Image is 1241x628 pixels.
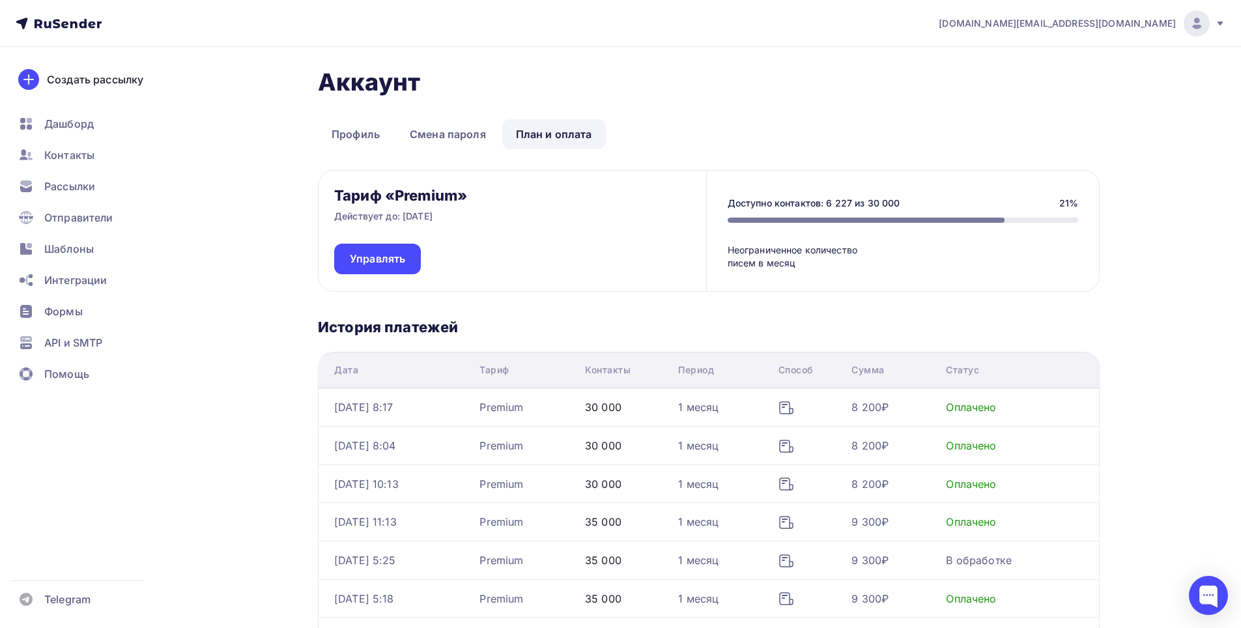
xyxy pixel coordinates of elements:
[678,552,719,568] div: 1 месяц
[479,476,523,492] div: Premium
[946,438,996,453] div: Оплачено
[585,438,621,453] div: 30 000
[851,476,889,492] div: 8 200₽
[334,514,397,530] div: [DATE] 11:13
[851,591,889,607] div: 9 300₽
[47,72,143,87] div: Создать рассылку
[946,552,1012,568] div: В обработке
[585,364,631,377] div: Контакты
[334,186,467,205] h3: Тариф «Premium»
[44,116,94,132] span: Дашборд
[939,10,1225,36] a: [DOMAIN_NAME][EMAIL_ADDRESS][DOMAIN_NAME]
[10,173,165,199] a: Рассылки
[479,514,523,530] div: Premium
[585,514,621,530] div: 35 000
[10,298,165,324] a: Формы
[678,591,719,607] div: 1 месяц
[946,514,996,530] div: Оплачено
[318,68,1100,96] h1: Аккаунт
[44,210,113,225] span: Отправители
[334,399,393,415] div: [DATE] 8:17
[44,592,91,607] span: Telegram
[334,476,399,492] div: [DATE] 10:13
[678,364,714,377] div: Период
[851,552,889,568] div: 9 300₽
[502,119,606,149] a: План и оплата
[334,591,394,607] div: [DATE] 5:18
[334,210,433,223] p: Действует до: [DATE]
[44,366,89,382] span: Помощь
[350,251,405,266] span: Управлять
[334,364,358,377] div: Дата
[946,399,996,415] div: Оплачено
[851,399,889,415] div: 8 200₽
[44,272,107,288] span: Интеграции
[678,476,719,492] div: 1 месяц
[479,399,523,415] div: Premium
[728,197,900,210] div: Доступно контактов: 6 227 из 30 000
[334,552,396,568] div: [DATE] 5:25
[318,119,393,149] a: Профиль
[44,241,94,257] span: Шаблоны
[44,147,94,163] span: Контакты
[44,178,95,194] span: Рассылки
[334,244,421,274] a: Управлять
[851,438,889,453] div: 8 200₽
[10,111,165,137] a: Дашборд
[678,514,719,530] div: 1 месяц
[946,591,996,607] div: Оплачено
[585,476,621,492] div: 30 000
[851,364,885,377] div: Сумма
[946,364,979,377] div: Статус
[585,591,621,607] div: 35 000
[44,335,102,350] span: API и SMTP
[479,438,523,453] div: Premium
[585,399,621,415] div: 30 000
[678,399,719,415] div: 1 месяц
[10,142,165,168] a: Контакты
[10,205,165,231] a: Отправители
[10,236,165,262] a: Шаблоны
[334,438,396,453] div: [DATE] 8:04
[728,244,868,270] div: Неограниченное количество писем в месяц
[778,364,813,377] div: Способ
[851,514,889,530] div: 9 300₽
[678,438,719,453] div: 1 месяц
[939,17,1176,30] span: [DOMAIN_NAME][EMAIL_ADDRESS][DOMAIN_NAME]
[479,591,523,607] div: Premium
[479,364,509,377] div: Тариф
[1059,197,1078,210] div: 21%
[946,476,996,492] div: Оплачено
[585,552,621,568] div: 35 000
[396,119,500,149] a: Смена пароля
[318,318,1100,336] h3: История платежей
[479,552,523,568] div: Premium
[44,304,83,319] span: Формы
